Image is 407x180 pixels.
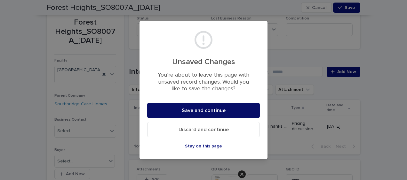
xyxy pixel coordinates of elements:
h2: Unsaved Changes [155,57,252,67]
button: Stay on this page [147,141,260,151]
span: Save and continue [182,108,226,113]
button: Save and continue [147,103,260,118]
span: Discard and continue [179,127,229,132]
span: Stay on this page [185,144,222,148]
button: Discard and continue [147,122,260,137]
p: You’re about to leave this page with unsaved record changes. Would you like to save the changes? [155,72,252,93]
